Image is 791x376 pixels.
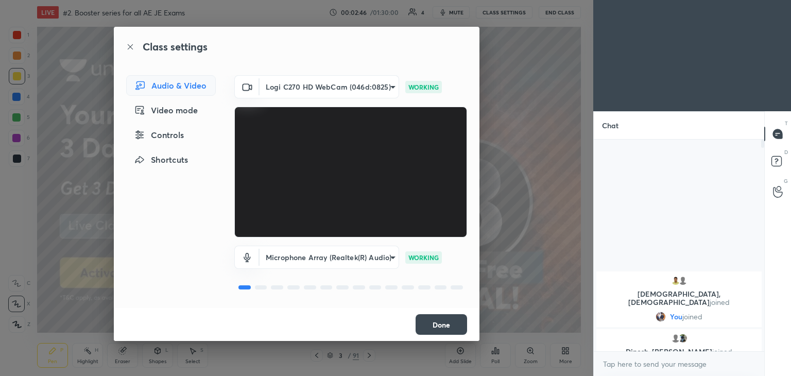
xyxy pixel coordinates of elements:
[670,333,681,344] img: default.png
[408,253,439,262] p: WORKING
[408,82,439,92] p: WORKING
[416,314,467,335] button: Done
[603,290,755,306] p: [DEMOGRAPHIC_DATA], [DEMOGRAPHIC_DATA]
[784,177,788,185] p: G
[785,119,788,127] p: T
[678,276,688,286] img: default.png
[682,313,702,321] span: joined
[260,246,399,269] div: Logi C270 HD WebCam (046d:0825)
[126,75,216,96] div: Audio & Video
[670,313,682,321] span: You
[594,269,764,352] div: grid
[126,100,216,121] div: Video mode
[260,75,399,98] div: Logi C270 HD WebCam (046d:0825)
[126,125,216,145] div: Controls
[594,112,627,139] p: Chat
[678,333,688,344] img: 1996a41c05a54933bfa64e97c9bd7d8b.jpg
[670,276,681,286] img: 6499c9f0efa54173aa28340051e62cb0.jpg
[784,148,788,156] p: D
[143,39,208,55] h2: Class settings
[656,312,666,322] img: fecdb386181f4cf2bff1f15027e2290c.jpg
[603,348,755,356] p: Dinesh, [PERSON_NAME]
[712,347,732,356] span: joined
[710,297,730,307] span: joined
[126,149,216,170] div: Shortcuts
